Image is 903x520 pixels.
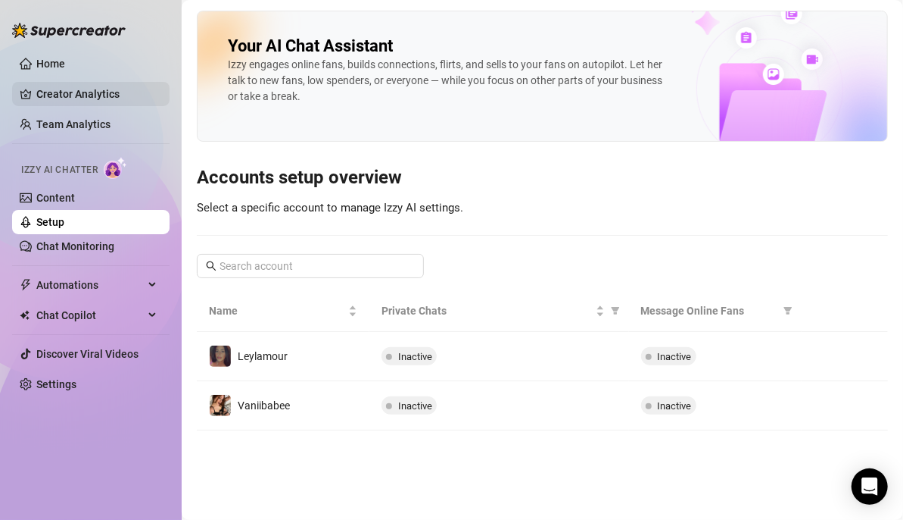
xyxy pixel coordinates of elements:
[210,395,231,416] img: Vaniibabee
[209,302,345,319] span: Name
[36,303,144,327] span: Chat Copilot
[228,57,668,105] div: Izzy engages online fans, builds connections, flirts, and sells to your fans on autopilot. Let he...
[104,157,127,179] img: AI Chatter
[381,302,592,319] span: Private Chats
[611,306,620,315] span: filter
[20,310,30,321] img: Chat Copilot
[36,378,76,390] a: Settings
[12,23,126,38] img: logo-BBDzfeDw.svg
[228,36,393,57] h2: Your AI Chat Assistant
[369,290,628,332] th: Private Chats
[780,299,796,322] span: filter
[210,346,231,367] img: Leylamour
[197,166,888,190] h3: Accounts setup overview
[220,258,403,274] input: Search account
[36,216,64,228] a: Setup
[36,58,65,70] a: Home
[36,240,114,252] a: Chat Monitoring
[398,351,432,362] span: Inactive
[658,400,692,412] span: Inactive
[36,348,139,360] a: Discover Viral Videos
[658,351,692,362] span: Inactive
[36,192,75,204] a: Content
[398,400,432,412] span: Inactive
[36,273,144,297] span: Automations
[36,118,111,130] a: Team Analytics
[197,201,463,215] span: Select a specific account to manage Izzy AI settings.
[641,302,777,319] span: Message Online Fans
[21,163,98,177] span: Izzy AI Chatter
[238,399,290,412] span: Vaniibabee
[206,261,216,271] span: search
[852,468,888,505] div: Open Intercom Messenger
[783,306,792,315] span: filter
[197,290,369,332] th: Name
[238,350,288,362] span: Leylamour
[608,299,623,322] span: filter
[20,279,32,291] span: thunderbolt
[36,82,157,106] a: Creator Analytics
